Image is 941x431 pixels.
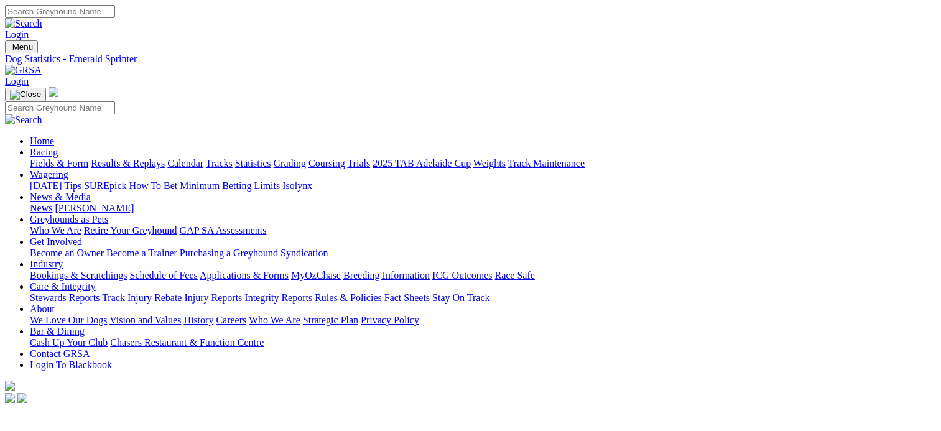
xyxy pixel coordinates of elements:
[129,180,178,191] a: How To Bet
[184,292,242,303] a: Injury Reports
[5,114,42,126] img: Search
[30,136,54,146] a: Home
[30,315,936,326] div: About
[30,248,104,258] a: Become an Owner
[5,5,115,18] input: Search
[30,236,82,247] a: Get Involved
[84,225,177,236] a: Retire Your Greyhound
[5,65,42,76] img: GRSA
[17,393,27,403] img: twitter.svg
[30,337,936,348] div: Bar & Dining
[30,169,68,180] a: Wagering
[49,87,58,97] img: logo-grsa-white.png
[30,225,936,236] div: Greyhounds as Pets
[110,337,264,348] a: Chasers Restaurant & Function Centre
[30,248,936,259] div: Get Involved
[30,270,936,281] div: Industry
[30,348,90,359] a: Contact GRSA
[129,270,197,280] a: Schedule of Fees
[5,88,46,101] button: Toggle navigation
[30,315,107,325] a: We Love Our Dogs
[5,101,115,114] input: Search
[432,270,492,280] a: ICG Outcomes
[180,180,280,191] a: Minimum Betting Limits
[282,180,312,191] a: Isolynx
[30,359,112,370] a: Login To Blackbook
[30,337,108,348] a: Cash Up Your Club
[473,158,506,169] a: Weights
[30,180,936,192] div: Wagering
[303,315,358,325] a: Strategic Plan
[106,248,177,258] a: Become a Trainer
[274,158,306,169] a: Grading
[30,158,88,169] a: Fields & Form
[30,158,936,169] div: Racing
[180,225,267,236] a: GAP SA Assessments
[30,192,91,202] a: News & Media
[291,270,341,280] a: MyOzChase
[343,270,430,280] a: Breeding Information
[361,315,419,325] a: Privacy Policy
[308,158,345,169] a: Coursing
[12,42,33,52] span: Menu
[494,270,534,280] a: Race Safe
[30,326,85,336] a: Bar & Dining
[315,292,382,303] a: Rules & Policies
[200,270,289,280] a: Applications & Forms
[167,158,203,169] a: Calendar
[249,315,300,325] a: Who We Are
[235,158,271,169] a: Statistics
[5,76,29,86] a: Login
[91,158,165,169] a: Results & Replays
[384,292,430,303] a: Fact Sheets
[30,292,936,304] div: Care & Integrity
[216,315,246,325] a: Careers
[432,292,489,303] a: Stay On Track
[30,292,100,303] a: Stewards Reports
[373,158,471,169] a: 2025 TAB Adelaide Cup
[5,53,936,65] a: Dog Statistics - Emerald Sprinter
[244,292,312,303] a: Integrity Reports
[30,225,81,236] a: Who We Are
[30,281,96,292] a: Care & Integrity
[30,203,936,214] div: News & Media
[109,315,181,325] a: Vision and Values
[30,270,127,280] a: Bookings & Scratchings
[280,248,328,258] a: Syndication
[30,147,58,157] a: Racing
[30,214,108,225] a: Greyhounds as Pets
[5,381,15,391] img: logo-grsa-white.png
[5,393,15,403] img: facebook.svg
[10,90,41,100] img: Close
[84,180,126,191] a: SUREpick
[102,292,182,303] a: Track Injury Rebate
[30,304,55,314] a: About
[5,40,38,53] button: Toggle navigation
[5,18,42,29] img: Search
[180,248,278,258] a: Purchasing a Greyhound
[206,158,233,169] a: Tracks
[183,315,213,325] a: History
[55,203,134,213] a: [PERSON_NAME]
[30,259,63,269] a: Industry
[347,158,370,169] a: Trials
[508,158,585,169] a: Track Maintenance
[5,29,29,40] a: Login
[30,203,52,213] a: News
[30,180,81,191] a: [DATE] Tips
